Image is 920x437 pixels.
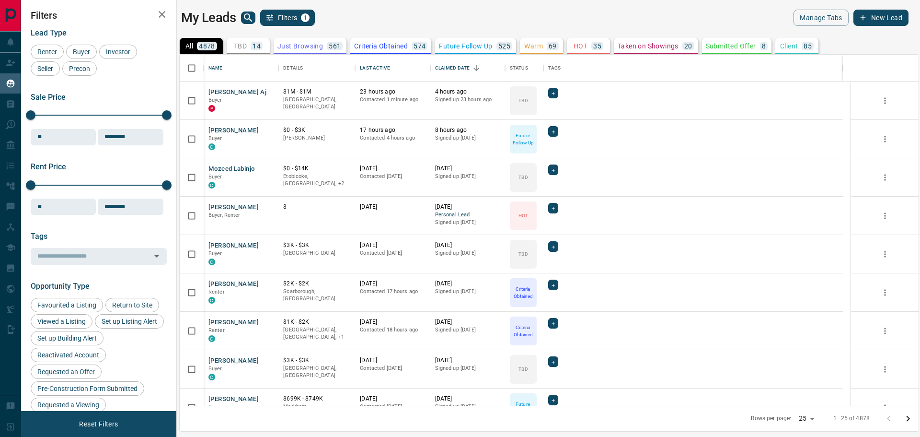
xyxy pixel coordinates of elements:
button: more [878,132,892,146]
p: Warm [524,43,543,49]
p: 85 [804,43,812,49]
span: Buyer [69,48,93,56]
div: Last Active [355,55,430,82]
p: Contacted [DATE] [360,249,425,257]
div: Buyer [66,45,97,59]
button: Sort [470,61,483,75]
p: Markham [283,403,350,411]
span: Buyer [208,135,222,142]
div: condos.ca [208,143,215,150]
p: Future Follow Up [511,132,536,146]
p: 4 hours ago [435,88,500,96]
div: Set up Listing Alert [95,314,164,329]
div: + [548,318,558,329]
p: [PERSON_NAME] [283,134,350,142]
span: Buyer [208,97,222,103]
button: more [878,285,892,300]
p: Submitted Offer [706,43,756,49]
button: Open [150,249,163,263]
button: more [878,170,892,185]
p: 1–25 of 4878 [833,414,870,423]
p: Future Follow Up [511,401,536,415]
button: Reset Filters [73,416,124,432]
p: Contacted 17 hours ago [360,288,425,295]
button: [PERSON_NAME] Aj [208,88,266,97]
button: [PERSON_NAME] [208,126,259,135]
button: Filters1 [260,10,315,26]
p: York Crosstown, Toronto [283,173,350,188]
span: Pre-Construction Form Submitted [34,385,141,392]
div: Status [510,55,528,82]
div: Seller [31,61,60,76]
div: + [548,280,558,290]
button: [PERSON_NAME] [208,241,259,250]
p: Contacted [DATE] [360,173,425,180]
p: [GEOGRAPHIC_DATA], [GEOGRAPHIC_DATA] [283,96,350,111]
div: Details [278,55,355,82]
div: + [548,241,558,252]
button: [PERSON_NAME] [208,280,259,289]
p: TBD [518,366,528,373]
span: Reactivated Account [34,351,103,359]
p: 14 [253,43,261,49]
div: + [548,165,558,175]
p: [DATE] [360,241,425,249]
span: Set up Building Alert [34,334,100,342]
p: 23 hours ago [360,88,425,96]
span: Renter [208,327,225,333]
p: 525 [498,43,510,49]
span: Renter [34,48,60,56]
p: [DATE] [435,165,500,173]
div: property.ca [208,105,215,112]
p: Signed up [DATE] [435,134,500,142]
div: 25 [795,412,818,425]
button: more [878,324,892,338]
p: Signed up [DATE] [435,365,500,372]
p: TBD [234,43,247,49]
span: Renter [208,289,225,295]
button: more [878,362,892,377]
div: Renter [31,45,64,59]
span: Precon [66,65,93,72]
p: Vaughan [283,326,350,341]
div: condos.ca [208,297,215,304]
p: [DATE] [435,356,500,365]
h2: Filters [31,10,167,21]
div: + [548,395,558,405]
span: Sale Price [31,93,66,102]
button: more [878,401,892,415]
div: Name [204,55,278,82]
button: [PERSON_NAME] [208,356,259,366]
div: Details [283,55,303,82]
button: [PERSON_NAME] [208,203,259,212]
span: + [552,127,555,136]
span: Lead Type [31,28,67,37]
p: $0 - $14K [283,165,350,173]
p: 8 hours ago [435,126,500,134]
p: Contacted 1 minute ago [360,96,425,104]
div: Return to Site [105,298,159,312]
div: Favourited a Listing [31,298,103,312]
span: + [552,203,555,213]
span: Rent Price [31,162,66,171]
p: [DATE] [435,280,500,288]
div: Claimed Date [430,55,505,82]
span: + [552,88,555,98]
p: HOT [518,212,528,219]
p: Contacted [DATE] [360,403,425,411]
p: All [185,43,193,49]
span: Opportunity Type [31,282,90,291]
span: Buyer [208,250,222,257]
p: $1M - $1M [283,88,350,96]
p: Contacted 4 hours ago [360,134,425,142]
div: Investor [99,45,137,59]
p: Signed up [DATE] [435,219,500,226]
p: 574 [414,43,425,49]
span: + [552,395,555,405]
span: + [552,165,555,175]
p: Client [780,43,798,49]
p: TBD [518,174,528,181]
span: Seller [34,65,57,72]
p: [DATE] [360,356,425,365]
p: [DATE] [435,203,500,211]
